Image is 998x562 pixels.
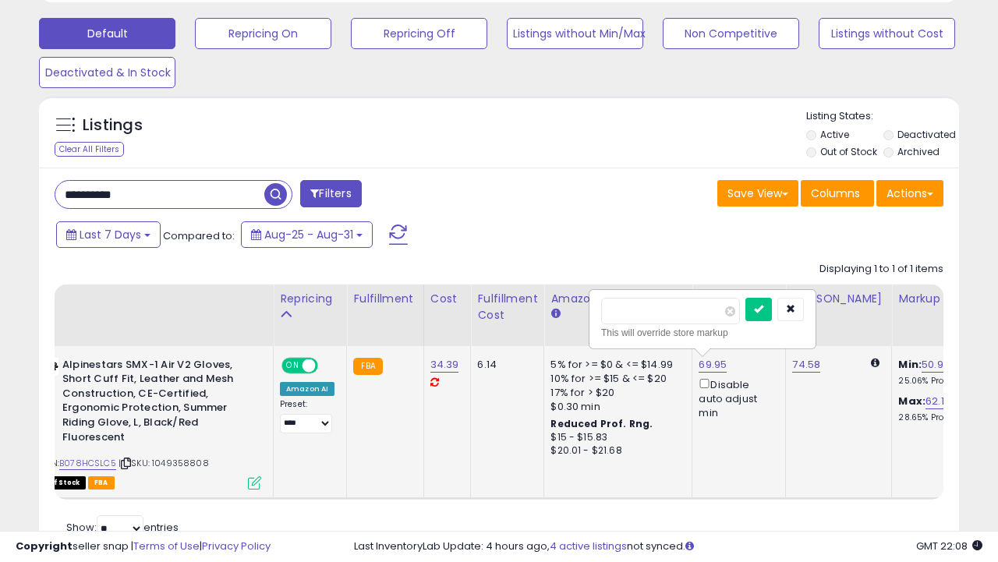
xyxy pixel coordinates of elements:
div: Amazon Fees [550,291,685,307]
a: Terms of Use [133,539,200,553]
button: Default [39,18,175,49]
div: Title [23,291,267,307]
h5: Listings [83,115,143,136]
span: All listings that are currently out of stock and unavailable for purchase on Amazon [27,476,86,490]
div: $20.01 - $21.68 [550,444,680,458]
b: Alpinestars SMX-1 Air V2 Gloves, Short Cuff Fit, Leather and Mesh Construction, CE-Certified, Erg... [62,358,252,448]
button: Filters [300,180,361,207]
label: Archived [897,145,940,158]
p: Listing States: [806,109,959,124]
div: Amazon AI [280,382,334,396]
label: Deactivated [897,128,956,141]
div: 10% for >= $15 & <= $20 [550,372,680,386]
span: OFF [316,359,341,372]
a: Privacy Policy [202,539,271,553]
a: 69.95 [699,357,727,373]
button: Aug-25 - Aug-31 [241,221,373,248]
div: 6.14 [477,358,532,372]
a: 74.58 [792,357,820,373]
button: Save View [717,180,798,207]
small: Amazon Fees. [550,307,560,321]
label: Out of Stock [820,145,877,158]
a: 62.14 [925,394,951,409]
span: Show: entries [66,520,179,535]
div: $15 - $15.83 [550,431,680,444]
div: Disable auto adjust min [699,376,773,421]
div: 17% for > $20 [550,386,680,400]
div: Repricing [280,291,340,307]
div: $0.30 min [550,400,680,414]
span: | SKU: 1049358808 [119,457,209,469]
button: Non Competitive [663,18,799,49]
a: B078HCSLC5 [59,457,116,470]
div: Cost [430,291,465,307]
button: Last 7 Days [56,221,161,248]
span: FBA [88,476,115,490]
button: Repricing Off [351,18,487,49]
div: seller snap | | [16,539,271,554]
div: Displaying 1 to 1 of 1 items [819,262,943,277]
div: [PERSON_NAME] [792,291,885,307]
button: Actions [876,180,943,207]
span: Last 7 Days [80,227,141,242]
b: Min: [898,357,922,372]
span: Compared to: [163,228,235,243]
a: 4 active listings [550,539,627,553]
button: Columns [801,180,874,207]
b: Max: [898,394,925,408]
div: Fulfillment Cost [477,291,537,323]
button: Repricing On [195,18,331,49]
a: 50.97 [922,357,949,373]
span: 2025-09-9 22:08 GMT [916,539,982,553]
span: ON [283,359,303,372]
a: 34.39 [430,357,459,373]
div: Clear All Filters [55,142,124,157]
button: Listings without Min/Max [507,18,643,49]
span: Columns [811,186,860,201]
div: Last InventoryLab Update: 4 hours ago, not synced. [354,539,982,554]
small: FBA [353,358,382,375]
div: Preset: [280,399,334,434]
div: Fulfillment [353,291,416,307]
button: Deactivated & In Stock [39,57,175,88]
b: Reduced Prof. Rng. [550,417,653,430]
button: Listings without Cost [819,18,955,49]
strong: Copyright [16,539,73,553]
div: 5% for >= $0 & <= $14.99 [550,358,680,372]
label: Active [820,128,849,141]
span: Aug-25 - Aug-31 [264,227,353,242]
div: This will override store markup [601,325,804,341]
